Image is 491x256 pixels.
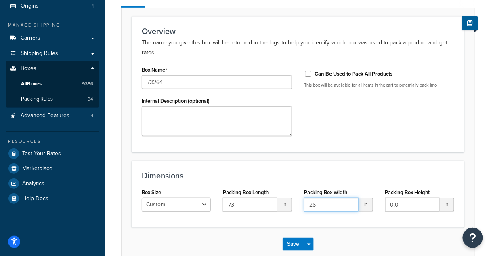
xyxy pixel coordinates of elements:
[6,61,99,76] a: Boxes
[21,35,40,42] span: Carriers
[21,65,36,72] span: Boxes
[142,27,454,36] h3: Overview
[6,22,99,29] div: Manage Shipping
[440,198,454,212] span: in
[359,198,373,212] span: in
[142,98,210,104] label: Internal Description (optional)
[91,112,94,119] span: 4
[22,180,44,187] span: Analytics
[283,238,304,251] button: Save
[82,80,93,87] span: 9356
[21,80,42,87] span: All Boxes
[6,176,99,191] a: Analytics
[6,31,99,46] a: Carriers
[88,96,93,103] span: 34
[142,171,454,180] h3: Dimensions
[6,46,99,61] a: Shipping Rules
[6,108,99,123] a: Advanced Features4
[6,108,99,123] li: Advanced Features
[6,146,99,161] a: Test Your Rates
[6,61,99,107] li: Boxes
[385,189,430,195] label: Packing Box Height
[142,38,454,57] p: The name you give this box will be returned in the logs to help you identify which box was used t...
[277,198,292,212] span: in
[315,70,393,78] label: Can Be Used to Pack All Products
[304,189,347,195] label: Packing Box Width
[21,3,39,10] span: Origins
[21,50,58,57] span: Shipping Rules
[6,92,99,107] a: Packing Rules34
[6,92,99,107] li: Packing Rules
[6,76,99,91] a: AllBoxes9356
[22,150,61,157] span: Test Your Rates
[22,195,48,202] span: Help Docs
[21,96,53,103] span: Packing Rules
[463,228,483,248] button: Open Resource Center
[223,189,269,195] label: Packing Box Length
[6,191,99,206] a: Help Docs
[142,67,167,73] label: Box Name
[6,161,99,176] a: Marketplace
[92,3,94,10] span: 1
[304,82,454,88] p: This box will be available for all items in the cart to potentially pack into
[6,138,99,145] div: Resources
[142,189,161,195] label: Box Size
[21,112,69,119] span: Advanced Features
[22,165,52,172] span: Marketplace
[462,16,478,30] button: Show Help Docs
